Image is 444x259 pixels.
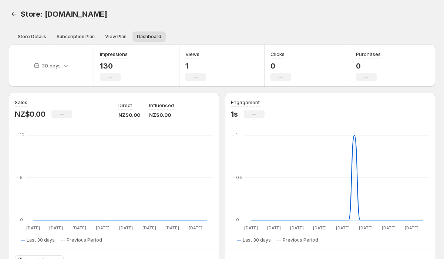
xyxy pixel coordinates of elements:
button: View plan [101,31,131,42]
text: [DATE] [26,225,40,230]
p: 1 [185,62,206,70]
text: 0 [236,217,239,222]
text: [DATE] [290,225,304,230]
p: NZ$0.00 [15,110,46,119]
h3: Purchases [356,50,381,58]
text: [DATE] [359,225,373,230]
span: Last 30 days [27,237,55,243]
p: 0 [356,62,381,70]
p: 0 [270,62,291,70]
text: [DATE] [244,225,258,230]
text: [DATE] [382,225,396,230]
span: Store: [DOMAIN_NAME] [21,10,107,19]
span: Subscription Plan [57,34,95,40]
button: Dashboard [132,31,166,42]
p: NZ$0.00 [149,111,174,119]
text: [DATE] [189,225,202,230]
text: [DATE] [49,225,63,230]
span: Last 30 days [243,237,271,243]
a: Back [9,9,19,19]
text: [DATE] [119,225,133,230]
h3: Engagement [231,99,260,106]
h3: Views [185,50,199,58]
span: Dashboard [137,34,161,40]
h3: Sales [15,99,27,106]
p: 30 days [42,62,61,69]
h3: Clicks [270,50,285,58]
span: Previous Period [283,237,318,243]
p: NZ$0.00 [118,111,140,119]
p: Direct [118,102,132,109]
button: Store details [13,31,51,42]
span: Previous Period [67,237,102,243]
text: 5 [20,175,23,180]
text: 0 [20,217,23,222]
text: 0.5 [236,175,243,180]
text: [DATE] [267,225,281,230]
h3: Impressions [100,50,128,58]
span: View Plan [105,34,127,40]
text: 10 [20,132,24,137]
text: [DATE] [73,225,86,230]
text: [DATE] [142,225,156,230]
text: 1 [236,132,238,137]
button: Subscription plan [52,31,99,42]
p: 1s [231,110,238,119]
p: 130 [100,62,128,70]
text: [DATE] [405,225,418,230]
text: [DATE] [165,225,179,230]
p: Influenced [149,102,174,109]
text: [DATE] [96,225,110,230]
span: Store Details [18,34,46,40]
text: [DATE] [313,225,327,230]
text: [DATE] [336,225,350,230]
